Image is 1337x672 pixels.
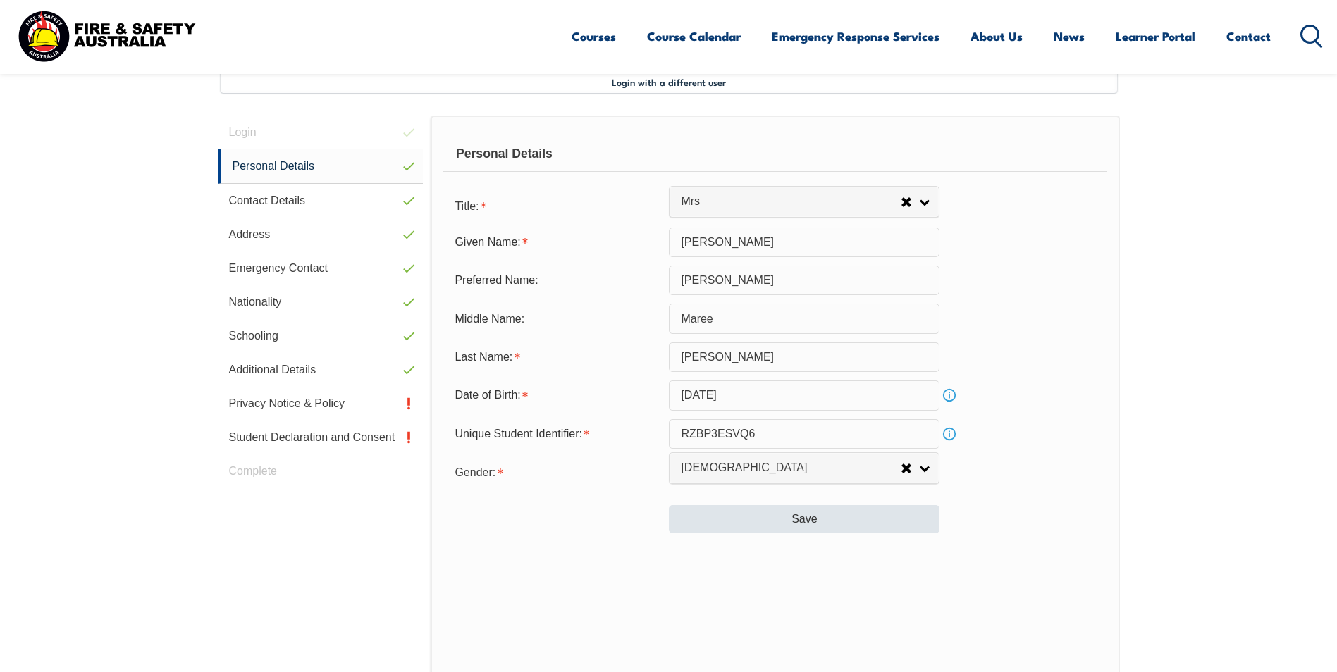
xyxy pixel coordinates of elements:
a: Contact [1226,18,1271,55]
a: News [1054,18,1085,55]
a: Additional Details [218,353,424,387]
a: About Us [971,18,1023,55]
div: Personal Details [443,137,1107,172]
div: Unique Student Identifier is required. [443,421,669,447]
a: Privacy Notice & Policy [218,387,424,421]
a: Nationality [218,285,424,319]
a: Courses [572,18,616,55]
a: Student Declaration and Consent [218,421,424,454]
span: Login with a different user [612,76,726,87]
a: Info [939,424,959,444]
a: Address [218,218,424,251]
div: Given Name is required. [443,229,669,256]
a: Contact Details [218,184,424,218]
a: Course Calendar [647,18,741,55]
a: Info [939,385,959,405]
a: Learner Portal [1116,18,1195,55]
span: [DEMOGRAPHIC_DATA] [681,461,901,475]
span: Title: [455,200,479,212]
span: Mrs [681,194,901,209]
div: Gender is required. [443,457,669,485]
div: Title is required. [443,191,669,219]
input: 10 Characters no 1, 0, O or I [669,419,939,449]
div: Middle Name: [443,305,669,332]
a: Schooling [218,319,424,353]
a: Emergency Contact [218,251,424,285]
div: Preferred Name: [443,267,669,294]
a: Personal Details [218,149,424,184]
input: Select Date... [669,380,939,410]
button: Save [669,505,939,533]
span: Gender: [455,466,495,478]
a: Emergency Response Services [772,18,939,55]
div: Last Name is required. [443,344,669,371]
div: Date of Birth is required. [443,382,669,409]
